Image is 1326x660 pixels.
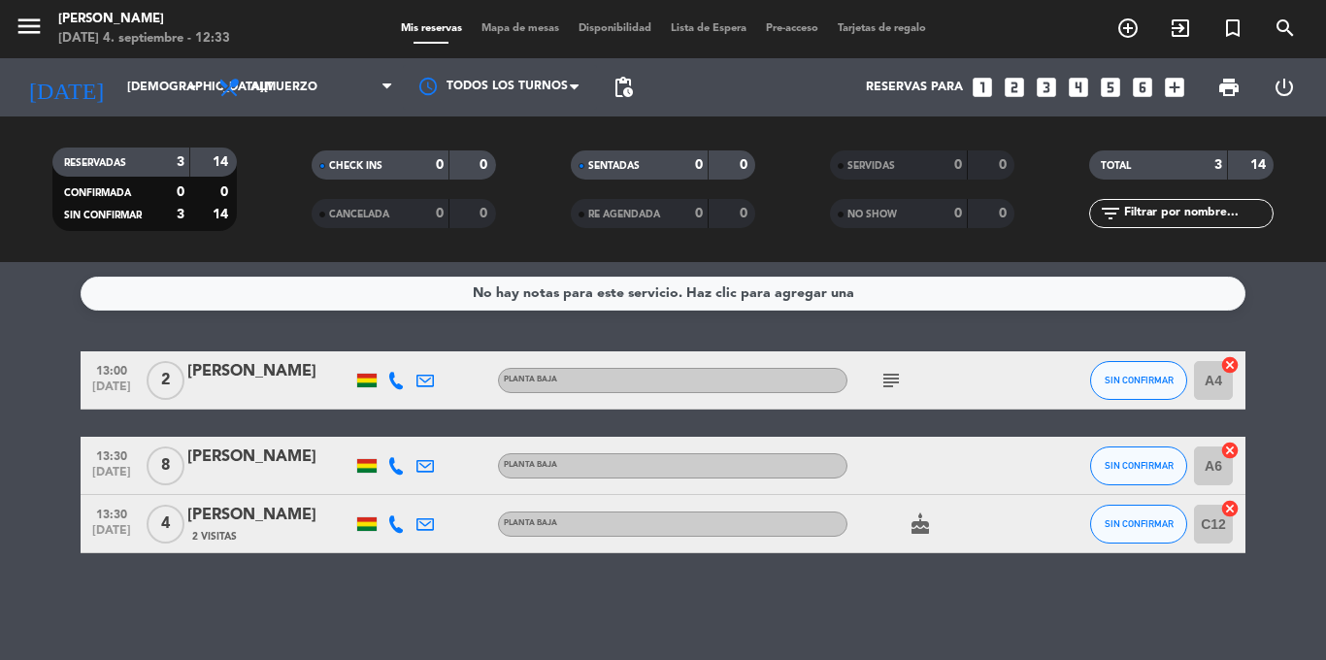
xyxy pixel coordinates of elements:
[58,29,230,49] div: [DATE] 4. septiembre - 12:33
[87,358,136,380] span: 13:00
[15,12,44,48] button: menu
[740,207,751,220] strong: 0
[1101,161,1131,171] span: TOTAL
[64,188,131,198] span: CONFIRMADA
[1105,460,1174,471] span: SIN CONFIRMAR
[1090,361,1187,400] button: SIN CONFIRMAR
[220,185,232,199] strong: 0
[1217,76,1241,99] span: print
[879,369,903,392] i: subject
[58,10,230,29] div: [PERSON_NAME]
[695,158,703,172] strong: 0
[612,76,635,99] span: pending_actions
[695,207,703,220] strong: 0
[999,207,1011,220] strong: 0
[64,158,126,168] span: RESERVADAS
[954,207,962,220] strong: 0
[661,23,756,34] span: Lista de Espera
[569,23,661,34] span: Disponibilidad
[828,23,936,34] span: Tarjetas de regalo
[329,161,382,171] span: CHECK INS
[847,161,895,171] span: SERVIDAS
[1090,505,1187,544] button: SIN CONFIRMAR
[213,155,232,169] strong: 14
[187,359,352,384] div: [PERSON_NAME]
[1274,16,1297,40] i: search
[480,158,491,172] strong: 0
[1221,16,1244,40] i: turned_in_not
[1122,203,1273,224] input: Filtrar por nombre...
[504,519,557,527] span: Planta baja
[480,207,491,220] strong: 0
[909,512,932,536] i: cake
[1220,441,1240,460] i: cancel
[1105,375,1174,385] span: SIN CONFIRMAR
[954,158,962,172] strong: 0
[1130,75,1155,100] i: looks_6
[847,210,897,219] span: NO SHOW
[87,466,136,488] span: [DATE]
[1116,16,1140,40] i: add_circle_outline
[64,211,142,220] span: SIN CONFIRMAR
[1220,355,1240,375] i: cancel
[740,158,751,172] strong: 0
[15,12,44,41] i: menu
[177,185,184,199] strong: 0
[87,380,136,403] span: [DATE]
[187,503,352,528] div: [PERSON_NAME]
[866,81,963,94] span: Reservas para
[1220,499,1240,518] i: cancel
[1002,75,1027,100] i: looks_two
[87,502,136,524] span: 13:30
[504,376,557,383] span: Planta baja
[187,445,352,470] div: [PERSON_NAME]
[181,76,204,99] i: arrow_drop_down
[588,161,640,171] span: SENTADAS
[177,208,184,221] strong: 3
[1162,75,1187,100] i: add_box
[192,529,237,544] span: 2 Visitas
[1098,75,1123,100] i: looks_5
[756,23,828,34] span: Pre-acceso
[436,207,444,220] strong: 0
[1169,16,1192,40] i: exit_to_app
[1214,158,1222,172] strong: 3
[250,81,317,94] span: Almuerzo
[1034,75,1059,100] i: looks_3
[1105,518,1174,529] span: SIN CONFIRMAR
[1250,158,1270,172] strong: 14
[87,524,136,546] span: [DATE]
[147,361,184,400] span: 2
[473,282,854,305] div: No hay notas para este servicio. Haz clic para agregar una
[1099,202,1122,225] i: filter_list
[391,23,472,34] span: Mis reservas
[87,444,136,466] span: 13:30
[588,210,660,219] span: RE AGENDADA
[329,210,389,219] span: CANCELADA
[1256,58,1311,116] div: LOG OUT
[147,505,184,544] span: 4
[177,155,184,169] strong: 3
[1090,446,1187,485] button: SIN CONFIRMAR
[1066,75,1091,100] i: looks_4
[436,158,444,172] strong: 0
[504,461,557,469] span: Planta baja
[147,446,184,485] span: 8
[970,75,995,100] i: looks_one
[15,66,117,109] i: [DATE]
[999,158,1011,172] strong: 0
[213,208,232,221] strong: 14
[472,23,569,34] span: Mapa de mesas
[1273,76,1296,99] i: power_settings_new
